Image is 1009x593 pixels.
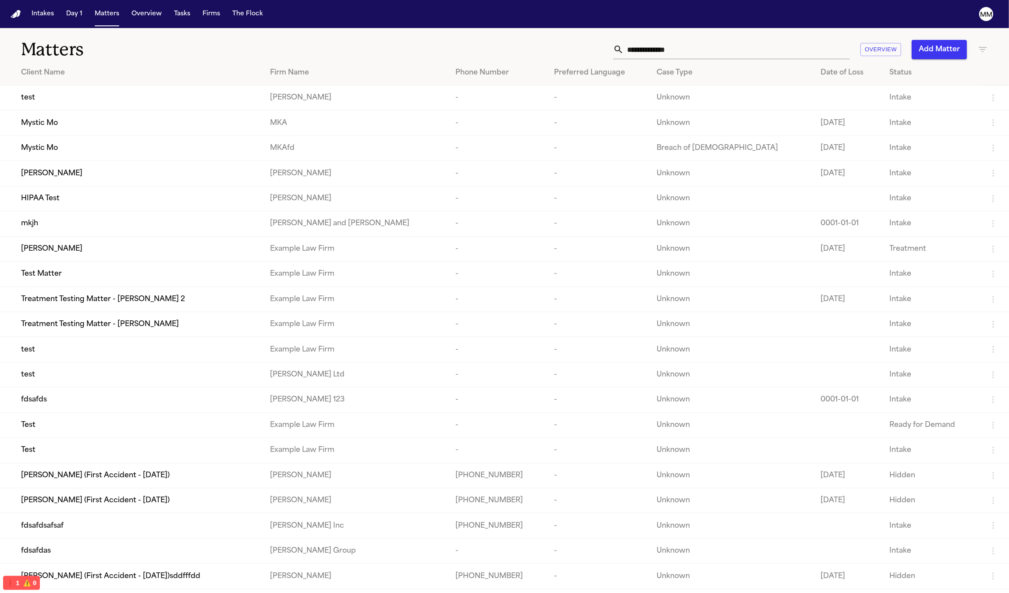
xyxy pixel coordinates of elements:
[547,186,650,211] td: -
[263,161,448,186] td: [PERSON_NAME]
[547,312,650,337] td: -
[21,294,185,305] span: Treatment Testing Matter - [PERSON_NAME] 2
[882,312,981,337] td: Intake
[11,10,21,18] a: Home
[547,135,650,160] td: -
[448,438,547,463] td: -
[21,218,38,229] span: mkjh
[547,387,650,412] td: -
[21,319,179,330] span: Treatment Testing Matter - [PERSON_NAME]
[263,513,448,538] td: [PERSON_NAME] Inc
[455,67,540,78] div: Phone Number
[814,564,882,589] td: [DATE]
[882,85,981,110] td: Intake
[547,85,650,110] td: -
[554,67,643,78] div: Preferred Language
[270,67,441,78] div: Firm Name
[21,193,60,204] span: HIPAA Test
[814,236,882,261] td: [DATE]
[448,110,547,135] td: -
[21,445,36,455] span: Test
[650,463,814,488] td: Unknown
[263,412,448,437] td: Example Law Firm
[21,244,82,254] span: [PERSON_NAME]
[448,538,547,563] td: -
[448,412,547,437] td: -
[650,513,814,538] td: Unknown
[547,488,650,513] td: -
[547,438,650,463] td: -
[448,262,547,287] td: -
[21,546,51,556] span: fdsafdas
[448,236,547,261] td: -
[547,564,650,589] td: -
[448,161,547,186] td: -
[650,262,814,287] td: Unknown
[263,337,448,362] td: Example Law Firm
[21,143,58,153] span: Mystic Mo
[21,420,36,430] span: Test
[21,168,82,179] span: [PERSON_NAME]
[448,362,547,387] td: -
[547,362,650,387] td: -
[21,369,35,380] span: test
[882,236,981,261] td: Treatment
[448,513,547,538] td: [PHONE_NUMBER]
[650,287,814,312] td: Unknown
[882,186,981,211] td: Intake
[21,571,200,582] span: [PERSON_NAME] (First Accident - [DATE])sddfffdd
[814,387,882,412] td: 0001-01-01
[21,394,47,405] span: fdsafds
[448,564,547,589] td: [PHONE_NUMBER]
[128,6,165,22] a: Overview
[650,85,814,110] td: Unknown
[814,110,882,135] td: [DATE]
[91,6,123,22] button: Matters
[882,488,981,513] td: Hidden
[448,312,547,337] td: -
[263,236,448,261] td: Example Law Firm
[547,538,650,563] td: -
[263,186,448,211] td: [PERSON_NAME]
[448,211,547,236] td: -
[448,488,547,513] td: [PHONE_NUMBER]
[650,186,814,211] td: Unknown
[28,6,57,22] button: Intakes
[63,6,86,22] button: Day 1
[263,287,448,312] td: Example Law Firm
[547,262,650,287] td: -
[882,463,981,488] td: Hidden
[547,513,650,538] td: -
[229,6,266,22] a: The Flock
[11,10,21,18] img: Finch Logo
[263,463,448,488] td: [PERSON_NAME]
[171,6,194,22] button: Tasks
[882,362,981,387] td: Intake
[263,110,448,135] td: MKA
[650,538,814,563] td: Unknown
[650,236,814,261] td: Unknown
[263,262,448,287] td: Example Law Firm
[263,538,448,563] td: [PERSON_NAME] Group
[882,387,981,412] td: Intake
[547,463,650,488] td: -
[860,43,901,57] button: Overview
[814,287,882,312] td: [DATE]
[650,312,814,337] td: Unknown
[21,521,64,531] span: fdsafdsafsaf
[263,488,448,513] td: [PERSON_NAME]
[882,438,981,463] td: Intake
[21,344,35,355] span: test
[657,67,806,78] div: Case Type
[912,40,967,59] button: Add Matter
[448,186,547,211] td: -
[814,488,882,513] td: [DATE]
[882,110,981,135] td: Intake
[21,39,310,60] h1: Matters
[814,161,882,186] td: [DATE]
[882,287,981,312] td: Intake
[650,211,814,236] td: Unknown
